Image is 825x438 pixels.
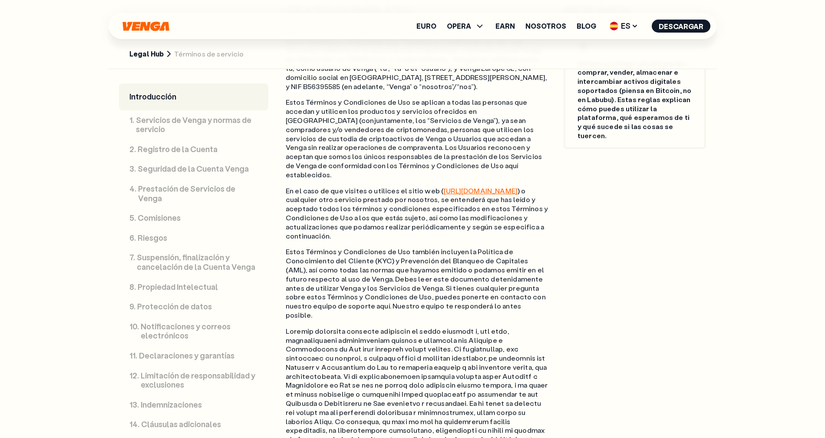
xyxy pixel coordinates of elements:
p: Notificaciones y correos electrónicos [141,322,258,341]
p: Estos Términos y Condiciones de Uso se aplican a todas las personas que accedan y utilicen los pr... [286,98,548,179]
a: 5.Comisiones [119,208,268,228]
a: Legal Hub [129,50,164,59]
p: Protección de datos [137,302,212,312]
div: 12 . [129,371,139,381]
a: Earn [495,23,515,30]
span: Términos de servicio [174,50,244,59]
p: Indemnizaciones [141,400,202,410]
p: Limitación de responsabilidad y exclusiones [141,371,258,390]
a: Euro [416,23,436,30]
span: OPERA [447,21,485,31]
span: ES [607,19,641,33]
div: 7 . [129,253,135,262]
div: 5 . [129,213,136,223]
svg: Inicio [122,21,170,31]
div: 10 . [129,322,139,332]
div: 6 . [129,233,136,243]
p: Registro de la Cuenta [138,145,218,154]
div: 8 . [129,282,136,292]
a: 14.Cláusulas adicionales [119,415,268,435]
p: Introducción [129,92,176,102]
a: 13.Indemnizaciones [119,395,268,415]
a: 2.Registro de la Cuenta [119,139,268,159]
a: 9.Protección de datos [119,297,268,317]
p: Venga es un lugar donde puedes comprar, vender, almacenar e intercambiar activos digitales soport... [577,59,692,140]
div: 11 . [129,351,137,361]
div: 3 . [129,164,136,174]
p: Riesgos [138,233,167,243]
button: Descargar [652,20,710,33]
a: 8.Propiedad Intelectual [119,277,268,297]
p: En el caso de que visites o utilices el sitio web ( ) o cualquier otro servicio prestado por noso... [286,186,548,241]
p: Servicios de Venga y normas de servicio [136,116,258,134]
div: 9 . [129,302,135,312]
a: 10.Notificaciones y correos electrónicos [119,317,268,346]
a: 3.Seguridad de la Cuenta Venga [119,159,268,179]
div: 2 . [129,145,136,154]
a: Nosotros [525,23,566,30]
p: Declaraciones y garantías [139,351,234,361]
a: Blog [577,23,596,30]
a: 4.Prestación de Servicios de Venga [119,179,268,208]
a: Introducción [119,83,268,110]
p: Suspensión, finalización y cancelación de la Cuenta Venga [137,253,258,272]
a: 1.Servicios de Venga y normas de servicio [119,110,268,139]
a: 12.Limitación de responsabilidad y exclusiones [119,366,268,395]
p: Prestación de Servicios de Venga [138,184,258,203]
img: flag-es [610,22,618,30]
div: 1 . [129,116,134,125]
p: Seguridad de la Cuenta Venga [138,164,249,174]
p: Propiedad Intelectual [138,282,218,292]
div: 4 . [129,184,136,194]
a: 11.Declaraciones y garantías [119,346,268,366]
div: 14 . [129,420,139,429]
a: [URL][DOMAIN_NAME] [444,186,518,195]
p: Cláusulas adicionales [141,420,221,429]
a: 7.Suspensión, finalización y cancelación de la Cuenta Venga [119,248,268,277]
p: Comisiones [138,213,181,223]
a: 6.Riesgos [119,228,268,248]
span: OPERA [447,23,471,30]
div: 13 . [129,400,139,410]
p: Estos Términos y Condiciones de Uso también incluyen la Política de Conocimiento del Cliente (KYC... [286,247,548,319]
